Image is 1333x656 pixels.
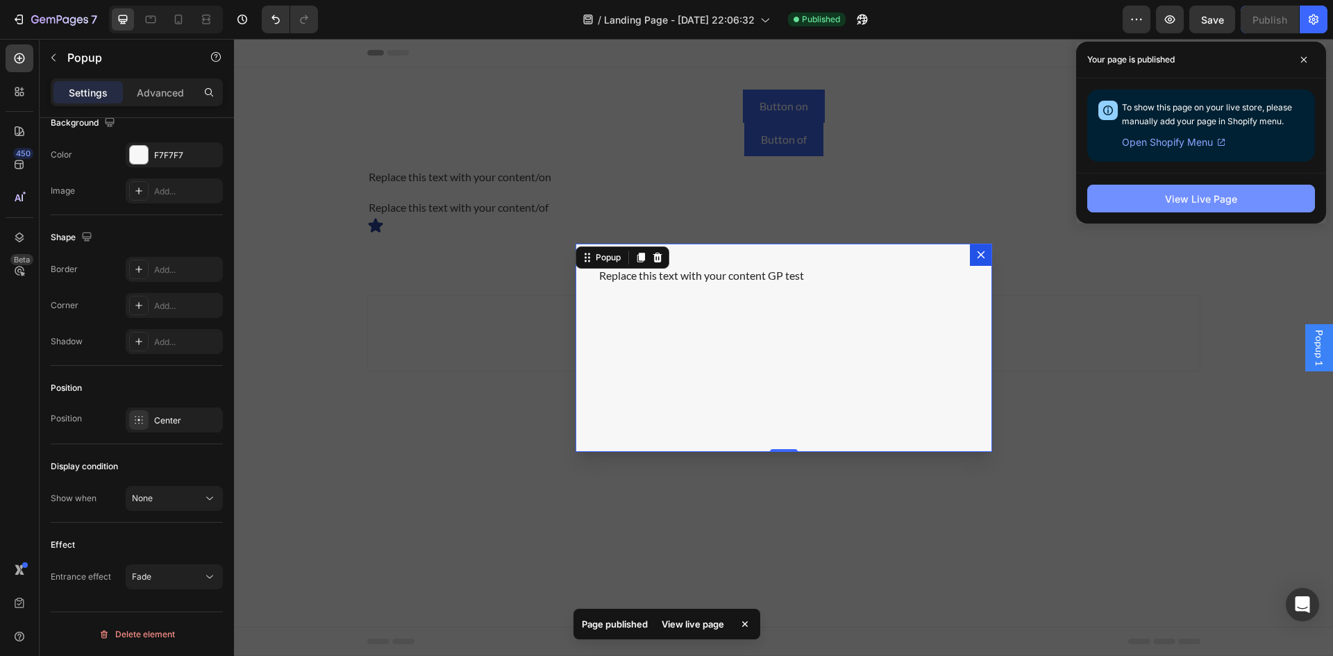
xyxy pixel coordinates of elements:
div: Position [51,412,82,425]
div: Display condition [51,460,118,473]
span: Save [1201,14,1224,26]
button: Delete element [51,623,223,646]
span: Landing Page - [DATE] 22:06:32 [604,12,755,27]
div: Beta [10,254,33,265]
span: Published [802,13,840,26]
div: Add... [154,264,219,276]
button: View Live Page [1087,185,1315,212]
div: Border [51,263,78,276]
p: Your page is published [1087,53,1175,67]
div: Position [51,382,82,394]
div: Popup [359,212,389,225]
p: 7 [91,11,97,28]
p: Replace this text with your content GP test [365,228,735,245]
div: Shape [51,228,95,247]
div: Publish [1252,12,1287,27]
div: Center [154,414,219,427]
button: Publish [1241,6,1299,33]
span: To show this page on your live store, please manually add your page in Shopify menu. [1122,102,1292,126]
div: Show when [51,492,97,505]
span: / [598,12,601,27]
p: Popup [67,49,185,66]
div: Color [51,149,72,161]
div: Corner [51,299,78,312]
p: Page published [582,617,648,631]
div: Undo/Redo [262,6,318,33]
span: Fade [132,571,151,582]
button: 7 [6,6,103,33]
div: Delete element [99,626,175,643]
span: Popup 1 [1078,291,1092,327]
div: Background [51,114,118,133]
iframe: To enrich screen reader interactions, please activate Accessibility in Grammarly extension settings [234,39,1333,656]
div: 450 [13,148,33,159]
div: Effect [51,539,75,551]
button: None [126,486,223,511]
button: Fade [126,564,223,589]
dialog: Popup 1 [539,228,561,251]
div: Entrance effect [51,571,111,583]
div: Open Intercom Messenger [1286,588,1319,621]
div: Shadow [51,335,83,348]
span: Open Shopify Menu [1122,134,1213,151]
div: F7F7F7 [154,149,219,162]
div: Add... [154,185,219,198]
div: Dialog body [342,205,758,413]
button: Save [1189,6,1235,33]
p: Advanced [137,85,184,100]
div: Add... [154,336,219,348]
div: Dialog content [342,205,758,413]
div: View live page [653,614,732,634]
span: None [132,493,153,503]
div: View Live Page [1165,192,1237,206]
p: Settings [69,85,108,100]
div: Image [51,185,75,197]
div: Add... [154,300,219,312]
